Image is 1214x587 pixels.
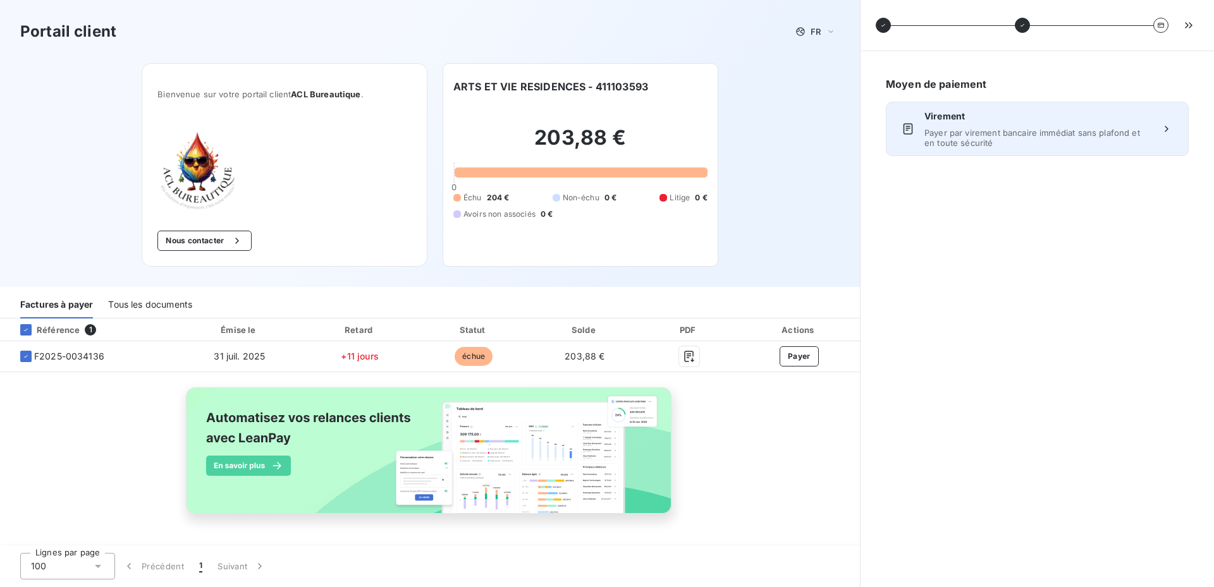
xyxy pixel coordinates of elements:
[291,89,360,99] span: ACL Bureautique
[741,324,857,336] div: Actions
[180,324,300,336] div: Émise le
[108,292,192,318] div: Tous les documents
[34,350,104,363] span: F2025-0034136
[453,125,708,163] h2: 203,88 €
[20,292,93,318] div: Factures à payer
[210,553,274,579] button: Suivant
[811,27,821,37] span: FR
[157,231,251,251] button: Nous contacter
[157,130,238,210] img: Company logo
[85,324,96,336] span: 1
[563,192,599,203] span: Non-échu
[455,347,493,366] span: échue
[453,79,648,94] h6: ARTS ET VIE RESIDENCES - 411103593
[924,110,1150,123] span: Virement
[451,182,457,192] span: 0
[886,76,1189,92] h6: Moyen de paiement
[31,560,46,572] span: 100
[642,324,736,336] div: PDF
[924,128,1150,148] span: Payer par virement bancaire immédiat sans plafond et en toute sécurité
[199,560,202,572] span: 1
[487,192,510,203] span: 204 €
[532,324,637,336] div: Solde
[305,324,415,336] div: Retard
[115,553,192,579] button: Précédent
[10,324,80,336] div: Référence
[420,324,527,336] div: Statut
[695,192,707,203] span: 0 €
[192,553,210,579] button: 1
[463,192,482,203] span: Échu
[214,351,265,361] span: 31 juil. 2025
[463,209,536,220] span: Avoirs non associés
[541,209,553,220] span: 0 €
[604,192,616,203] span: 0 €
[175,380,685,535] img: banner
[20,20,116,43] h3: Portail client
[780,346,819,366] button: Payer
[341,351,378,361] span: +11 jours
[670,192,690,203] span: Litige
[565,351,604,361] span: 203,88 €
[157,89,412,99] span: Bienvenue sur votre portail client .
